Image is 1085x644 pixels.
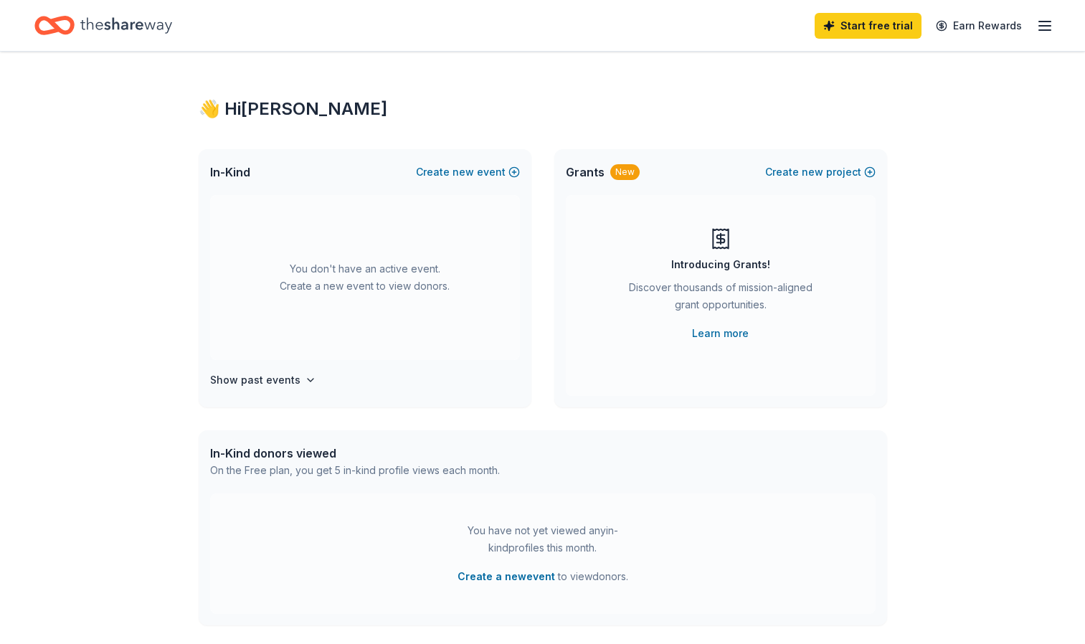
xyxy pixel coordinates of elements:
button: Createnewevent [416,164,520,181]
div: 👋 Hi [PERSON_NAME] [199,98,887,120]
div: On the Free plan, you get 5 in-kind profile views each month. [210,462,500,479]
div: You don't have an active event. Create a new event to view donors. [210,195,520,360]
a: Earn Rewards [927,13,1030,39]
div: In-Kind donors viewed [210,445,500,462]
div: Introducing Grants! [671,256,770,273]
span: new [453,164,474,181]
span: Grants [566,164,605,181]
span: new [802,164,823,181]
div: You have not yet viewed any in-kind profiles this month. [453,522,632,557]
a: Start free trial [815,13,921,39]
h4: Show past events [210,371,300,389]
button: Show past events [210,371,316,389]
button: Create a newevent [458,568,555,585]
span: to view donors . [458,568,628,585]
a: Learn more [692,325,749,342]
div: Discover thousands of mission-aligned grant opportunities. [623,279,818,319]
button: Createnewproject [765,164,876,181]
span: In-Kind [210,164,250,181]
div: New [610,164,640,180]
a: Home [34,9,172,42]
